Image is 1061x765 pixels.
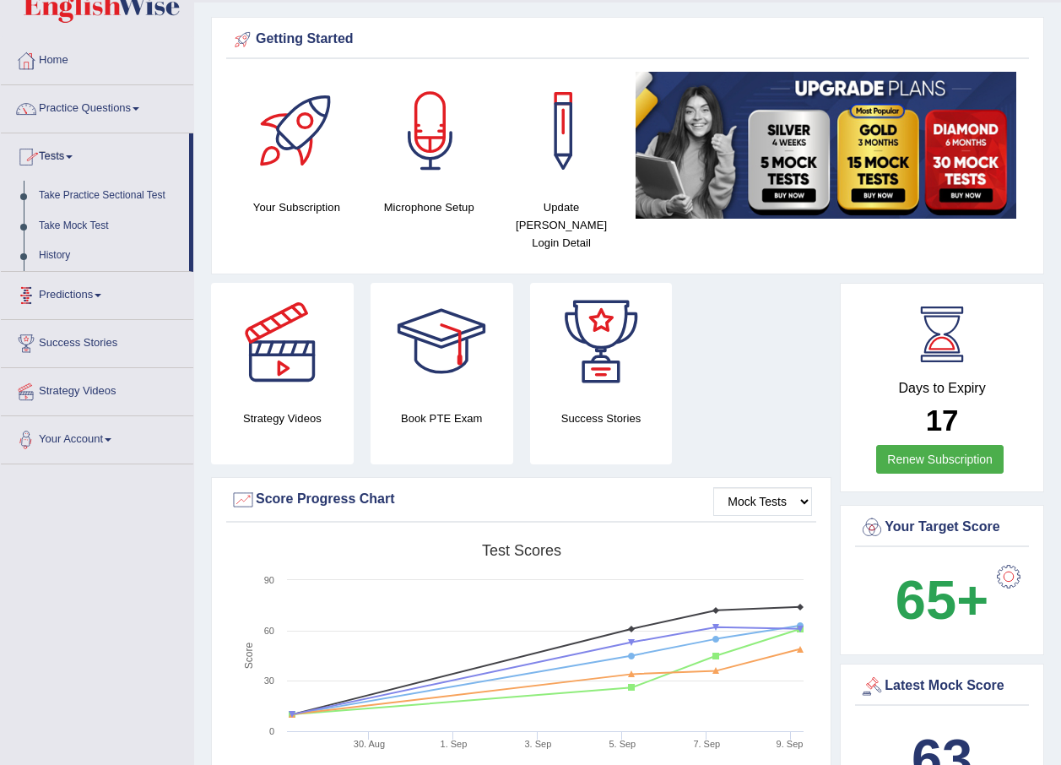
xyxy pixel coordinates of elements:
a: Predictions [1,272,193,314]
a: Take Mock Test [31,211,189,241]
a: Strategy Videos [1,368,193,410]
div: Score Progress Chart [230,487,812,513]
h4: Success Stories [530,410,673,427]
h4: Microphone Setup [371,198,487,216]
h4: Book PTE Exam [371,410,513,427]
tspan: Test scores [482,542,561,559]
h4: Update [PERSON_NAME] Login Detail [504,198,620,252]
a: Tests [1,133,189,176]
div: Getting Started [230,27,1025,52]
tspan: 7. Sep [693,739,720,749]
img: small5.jpg [636,72,1016,219]
text: 60 [264,626,274,636]
a: Practice Questions [1,85,193,127]
tspan: 3. Sep [524,739,551,749]
h4: Days to Expiry [859,381,1025,396]
text: 0 [269,726,274,736]
b: 65+ [896,569,988,631]
tspan: 9. Sep [777,739,804,749]
text: 90 [264,575,274,585]
tspan: 30. Aug [354,739,385,749]
a: Success Stories [1,320,193,362]
a: Your Account [1,416,193,458]
a: Take Practice Sectional Test [31,181,189,211]
b: 17 [926,404,959,437]
h4: Your Subscription [239,198,355,216]
a: Home [1,37,193,79]
a: Renew Subscription [876,445,1004,474]
tspan: 5. Sep [609,739,636,749]
h4: Strategy Videos [211,410,354,427]
tspan: Score [243,643,255,670]
div: Latest Mock Score [859,674,1025,699]
div: Your Target Score [859,515,1025,540]
a: History [31,241,189,271]
text: 30 [264,675,274,686]
tspan: 1. Sep [441,739,468,749]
